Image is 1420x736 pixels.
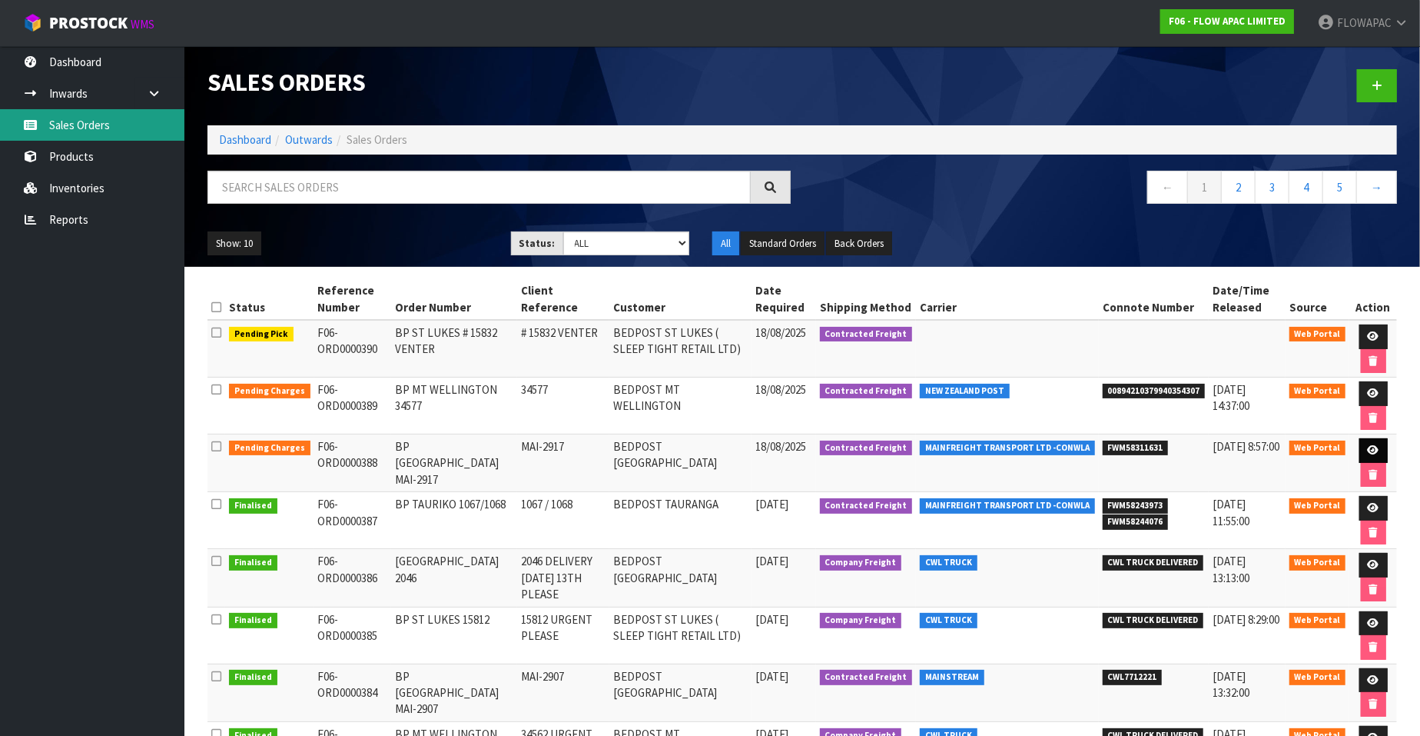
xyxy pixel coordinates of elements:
span: [DATE] 13:13:00 [1213,554,1249,584]
span: [DATE] [755,612,788,627]
span: [DATE] [755,497,788,511]
a: Outwards [285,132,333,147]
span: Contracted Freight [820,441,913,456]
span: [DATE] 11:55:00 [1213,497,1249,528]
span: Pending Charges [229,384,310,399]
td: BEDPOST ST LUKES ( SLEEP TIGHT RETAIL LTD) [609,607,751,664]
a: → [1356,171,1397,204]
td: BEDPOST [GEOGRAPHIC_DATA] [609,435,751,492]
th: Source [1286,278,1350,320]
span: CWL TRUCK DELIVERED [1103,555,1204,571]
a: ← [1147,171,1188,204]
span: FWM58311631 [1103,441,1169,456]
td: F06-ORD0000389 [314,378,392,435]
span: Finalised [229,498,277,514]
input: Search sales orders [207,171,751,204]
a: 2 [1221,171,1256,204]
span: [DATE] 8:29:00 [1213,612,1279,627]
td: 2046 DELIVERY [DATE] 13TH PLEASE [517,549,609,607]
td: BP MT WELLINGTON 34577 [391,378,517,435]
nav: Page navigation [814,171,1397,208]
th: Date/Time Released [1209,278,1286,320]
td: F06-ORD0000387 [314,492,392,549]
span: Web Portal [1289,670,1346,685]
td: BP ST LUKES # 15832 VENTER [391,320,517,378]
span: [DATE] [755,554,788,568]
button: Standard Orders [741,231,824,256]
td: 15812 URGENT PLEASE [517,607,609,664]
strong: Status: [519,237,556,250]
th: Connote Number [1099,278,1209,320]
small: WMS [131,17,154,32]
td: MAI-2917 [517,435,609,492]
th: Carrier [916,278,1099,320]
strong: F06 - FLOW APAC LIMITED [1169,15,1286,28]
td: BEDPOST [GEOGRAPHIC_DATA] [609,549,751,607]
td: F06-ORD0000386 [314,549,392,607]
span: 00894210379940354307 [1103,384,1206,399]
a: 5 [1322,171,1357,204]
th: Order Number [391,278,517,320]
span: Contracted Freight [820,327,913,342]
td: BEDPOST [GEOGRAPHIC_DATA] [609,664,751,721]
span: Pending Pick [229,327,294,342]
td: 1067 / 1068 [517,492,609,549]
button: All [712,231,739,256]
span: CWL TRUCK [920,555,977,571]
span: Web Portal [1289,327,1346,342]
td: # 15832 VENTER [517,320,609,378]
span: Finalised [229,670,277,685]
span: [DATE] [755,669,788,684]
span: 18/08/2025 [755,439,806,454]
span: [DATE] 14:37:00 [1213,382,1249,413]
span: CWL TRUCK [920,613,977,628]
button: Back Orders [826,231,892,256]
td: BP ST LUKES 15812 [391,607,517,664]
span: MAINSTREAM [920,670,984,685]
span: Company Freight [820,555,902,571]
td: [GEOGRAPHIC_DATA] 2046 [391,549,517,607]
td: BP [GEOGRAPHIC_DATA] MAI-2917 [391,435,517,492]
th: Status [225,278,314,320]
span: CWL TRUCK DELIVERED [1103,613,1204,628]
td: BEDPOST TAURANGA [609,492,751,549]
td: F06-ORD0000390 [314,320,392,378]
span: FWM58243973 [1103,498,1169,514]
span: Contracted Freight [820,498,913,514]
td: F06-ORD0000384 [314,664,392,721]
span: [DATE] 8:57:00 [1213,439,1279,454]
td: F06-ORD0000385 [314,607,392,664]
th: Action [1349,278,1397,320]
span: Company Freight [820,613,902,628]
span: Web Portal [1289,384,1346,399]
td: BEDPOST MT WELLINGTON [609,378,751,435]
span: MAINFREIGHT TRANSPORT LTD -CONWLA [920,498,1095,514]
th: Date Required [751,278,816,320]
span: Web Portal [1289,441,1346,456]
img: cube-alt.png [23,13,42,32]
th: Customer [609,278,751,320]
span: ProStock [49,13,128,33]
th: Client Reference [517,278,609,320]
span: Finalised [229,613,277,628]
td: BEDPOST ST LUKES ( SLEEP TIGHT RETAIL LTD) [609,320,751,378]
td: MAI-2907 [517,664,609,721]
span: Contracted Freight [820,384,913,399]
span: [DATE] 13:32:00 [1213,669,1249,700]
span: 18/08/2025 [755,382,806,397]
th: Reference Number [314,278,392,320]
span: CWL7712221 [1103,670,1163,685]
td: 34577 [517,378,609,435]
a: 1 [1187,171,1222,204]
span: Web Portal [1289,498,1346,514]
span: Sales Orders [347,132,407,147]
span: 18/08/2025 [755,325,806,340]
span: Finalised [229,555,277,571]
a: 3 [1255,171,1289,204]
span: FLOWAPAC [1337,15,1392,30]
span: NEW ZEALAND POST [920,384,1010,399]
td: F06-ORD0000388 [314,435,392,492]
span: Web Portal [1289,555,1346,571]
span: Pending Charges [229,441,310,456]
a: 4 [1289,171,1323,204]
